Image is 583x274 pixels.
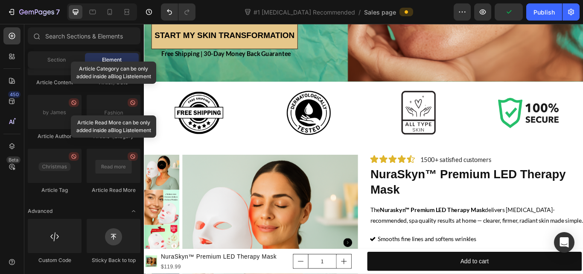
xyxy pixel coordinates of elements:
[128,78,256,130] img: gempages_570130141452174488-1ab0e781-4189-4908-9401-73cd3c950d44.png
[526,3,562,21] button: Publish
[20,30,503,39] p: Free Shipping | 30-Day Money Back Guarantee
[533,8,555,17] div: Publish
[87,133,140,140] div: Article Category
[384,78,512,130] img: gempages_570130141452174488-0ad262bd-98d3-48e6-a37d-e4b3261d4c20.png
[144,24,583,274] iframe: Design area
[6,156,20,163] div: Beta
[554,232,574,253] div: Open Intercom Messenger
[3,3,64,21] button: 7
[28,207,52,215] span: Advanced
[28,256,82,264] div: Custom Code
[252,8,357,17] span: #1 [MEDICAL_DATA] Recommended
[12,8,176,20] p: Start my skin transformation
[102,56,122,64] span: Element
[127,204,140,218] span: Toggle open
[28,186,82,194] div: Article Tag
[15,159,26,170] button: Carousel Back Arrow
[28,133,82,140] div: Article Author
[264,211,511,236] p: The delivers [MEDICAL_DATA]-recommended, spa quality results at home — clearer, firmer, radiant s...
[8,91,20,98] div: 450
[272,260,417,272] p: Reduces acne and calms inflammation
[56,7,60,17] p: 7
[161,3,195,21] div: Undo/Redo
[232,250,242,260] button: Carousel Next Arrow
[282,78,359,129] img: gempages_570130141452174488-f45c03b2-1788-4950-a8ce-15c76413e5ad.png
[275,213,397,221] strong: Nuraskyn™ Premium LED Therapy Mask
[272,245,417,257] p: Smooths fine lines and softens wrinkles
[47,56,66,64] span: Section
[322,152,443,165] p: 1500+ satisfied customers
[28,79,82,86] div: Article Content
[87,186,140,194] div: Article Read More
[359,8,361,17] span: /
[87,256,140,264] div: Sticky Back to top
[263,166,512,203] h1: NuraSkyn™ Premium LED Therapy Mask
[87,79,140,86] div: Article Date
[28,27,140,44] input: Search Sections & Elements
[364,8,396,17] span: Sales page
